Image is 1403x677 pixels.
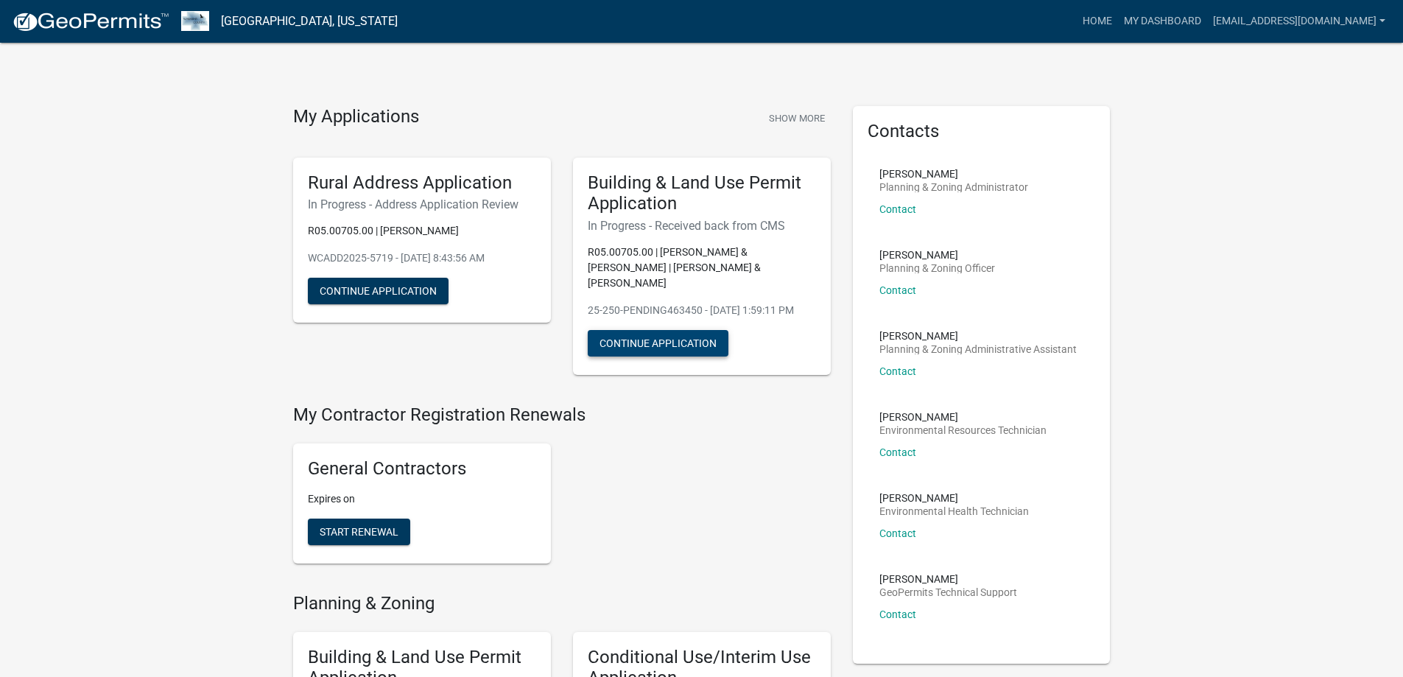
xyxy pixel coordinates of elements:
[879,493,1029,503] p: [PERSON_NAME]
[308,223,536,239] p: R05.00705.00 | [PERSON_NAME]
[308,278,449,304] button: Continue Application
[879,250,995,260] p: [PERSON_NAME]
[293,106,419,128] h4: My Applications
[879,263,995,273] p: Planning & Zoning Officer
[308,197,536,211] h6: In Progress - Address Application Review
[879,527,916,539] a: Contact
[1207,7,1391,35] a: [EMAIL_ADDRESS][DOMAIN_NAME]
[308,172,536,194] h5: Rural Address Application
[879,608,916,620] a: Contact
[868,121,1096,142] h5: Contacts
[763,106,831,130] button: Show More
[879,203,916,215] a: Contact
[293,593,831,614] h4: Planning & Zoning
[308,458,536,480] h5: General Contractors
[588,172,816,215] h5: Building & Land Use Permit Application
[588,219,816,233] h6: In Progress - Received back from CMS
[879,365,916,377] a: Contact
[879,446,916,458] a: Contact
[879,169,1028,179] p: [PERSON_NAME]
[293,404,831,426] h4: My Contractor Registration Renewals
[879,412,1047,422] p: [PERSON_NAME]
[308,519,410,545] button: Start Renewal
[588,245,816,291] p: R05.00705.00 | [PERSON_NAME] & [PERSON_NAME] | [PERSON_NAME] & [PERSON_NAME]
[879,344,1077,354] p: Planning & Zoning Administrative Assistant
[879,182,1028,192] p: Planning & Zoning Administrator
[1077,7,1118,35] a: Home
[1118,7,1207,35] a: My Dashboard
[879,587,1017,597] p: GeoPermits Technical Support
[181,11,209,31] img: Wabasha County, Minnesota
[879,331,1077,341] p: [PERSON_NAME]
[879,425,1047,435] p: Environmental Resources Technician
[879,574,1017,584] p: [PERSON_NAME]
[879,506,1029,516] p: Environmental Health Technician
[293,404,831,575] wm-registration-list-section: My Contractor Registration Renewals
[879,284,916,296] a: Contact
[221,9,398,34] a: [GEOGRAPHIC_DATA], [US_STATE]
[320,525,398,537] span: Start Renewal
[588,303,816,318] p: 25-250-PENDING463450 - [DATE] 1:59:11 PM
[308,491,536,507] p: Expires on
[308,250,536,266] p: WCADD2025-5719 - [DATE] 8:43:56 AM
[588,330,728,357] button: Continue Application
